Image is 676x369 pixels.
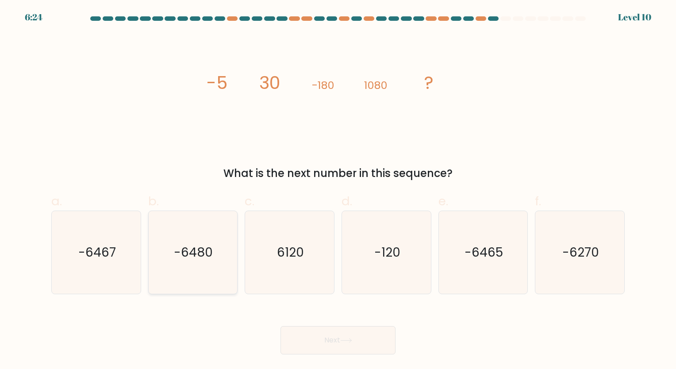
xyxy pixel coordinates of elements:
[535,192,541,210] span: f.
[618,11,651,24] div: Level 10
[438,192,448,210] span: e.
[342,192,352,210] span: d.
[245,192,254,210] span: c.
[425,70,434,95] tspan: ?
[148,192,159,210] span: b.
[207,70,227,95] tspan: -5
[365,78,388,92] tspan: 1080
[78,244,116,261] text: -6467
[374,244,400,261] text: -120
[57,165,619,181] div: What is the next number in this sequence?
[465,244,503,261] text: -6465
[259,70,280,95] tspan: 30
[174,244,213,261] text: -6480
[562,244,599,261] text: -6270
[280,326,396,354] button: Next
[51,192,62,210] span: a.
[277,244,304,261] text: 6120
[312,78,334,92] tspan: -180
[25,11,42,24] div: 6:24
